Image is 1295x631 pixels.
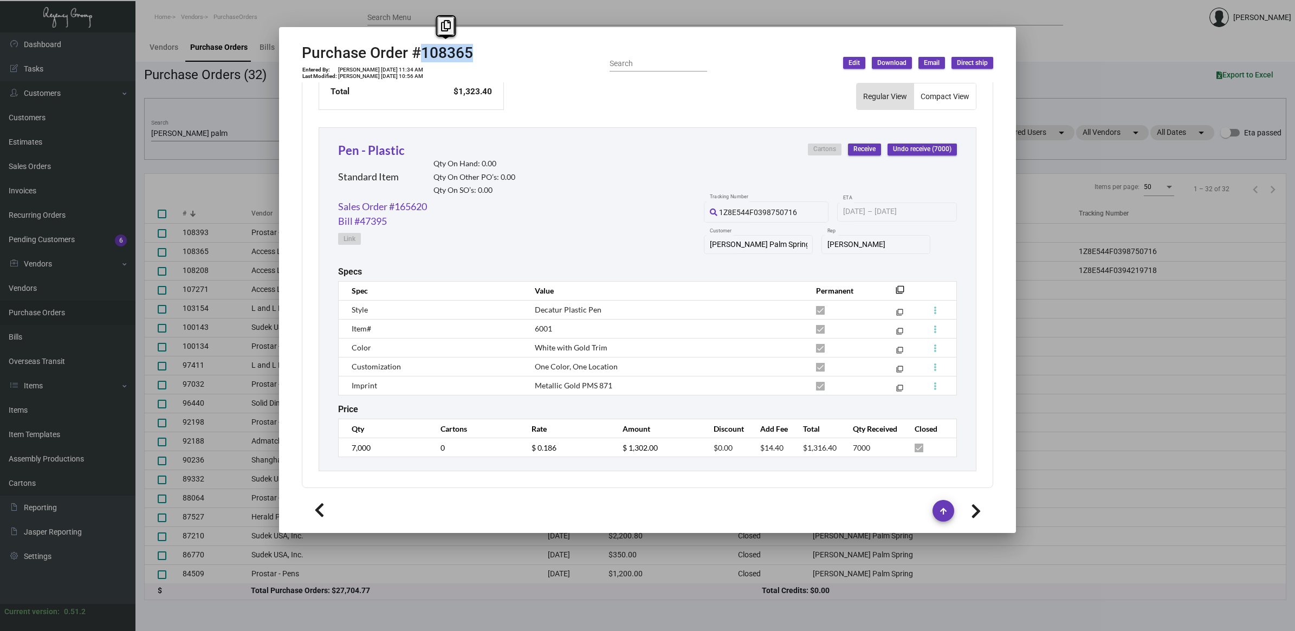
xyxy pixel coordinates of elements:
td: [PERSON_NAME] [DATE] 11:34 AM [338,67,424,73]
h2: Specs [338,266,362,277]
span: Customization [352,362,401,371]
div: 0.51.2 [64,606,86,617]
span: Metallic Gold PMS 871 [535,381,612,390]
button: Link [338,233,361,245]
h2: Qty On Other PO’s: 0.00 [433,173,515,182]
td: $1,323.40 [428,85,493,99]
span: $14.40 [760,443,784,452]
input: Start date [843,207,865,216]
th: Qty [339,419,430,438]
span: Color [352,343,371,352]
button: Compact View [914,83,976,109]
input: End date [875,207,927,216]
mat-icon: filter_none [896,387,903,394]
button: Regular View [857,83,914,109]
span: $1,316.40 [803,443,837,452]
mat-icon: filter_none [896,289,904,297]
th: Discount [703,419,749,438]
h2: Price [338,404,358,414]
h2: Standard Item [338,171,399,183]
span: 6001 [535,324,552,333]
button: Download [872,57,912,69]
span: One Color, One Location [535,362,618,371]
th: Value [524,281,805,300]
mat-icon: filter_none [896,349,903,356]
td: Last Modified: [302,73,338,80]
span: 1Z8E544F0398750716 [719,208,797,217]
span: Item# [352,324,371,333]
span: $0.00 [714,443,733,452]
td: [PERSON_NAME] [DATE] 10:56 AM [338,73,424,80]
span: Edit [849,58,860,68]
span: Download [877,58,906,68]
th: Closed [904,419,956,438]
button: Receive [848,144,881,155]
mat-icon: filter_none [896,330,903,337]
th: Total [792,419,842,438]
span: 7000 [853,443,870,452]
th: Spec [339,281,524,300]
h2: Qty On Hand: 0.00 [433,159,515,168]
mat-icon: filter_none [896,311,903,318]
a: Sales Order #165620 [338,199,427,214]
th: Qty Received [842,419,904,438]
button: Direct ship [951,57,993,69]
a: Pen - Plastic [338,143,405,158]
h2: Purchase Order #108365 [302,44,473,62]
th: Add Fee [749,419,793,438]
span: – [867,207,872,216]
mat-icon: filter_none [896,368,903,375]
th: Rate [521,419,612,438]
span: Direct ship [957,58,988,68]
span: Undo receive (7000) [893,145,951,154]
span: Receive [853,145,876,154]
span: White with Gold Trim [535,343,607,352]
th: Amount [612,419,703,438]
div: Current version: [4,606,60,617]
button: Edit [843,57,865,69]
i: Copy [441,20,451,31]
span: Style [352,305,368,314]
h2: Qty On SO’s: 0.00 [433,186,515,195]
span: Link [344,235,355,244]
th: Cartons [430,419,521,438]
td: Entered By: [302,67,338,73]
span: Email [924,58,940,68]
span: Imprint [352,381,377,390]
button: Undo receive (7000) [888,144,957,155]
button: Cartons [808,144,841,155]
th: Permanent [805,281,879,300]
span: Decatur Plastic Pen [535,305,601,314]
span: Cartons [813,145,836,154]
td: Total [330,85,428,99]
button: Email [918,57,945,69]
a: Bill #47395 [338,214,387,229]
